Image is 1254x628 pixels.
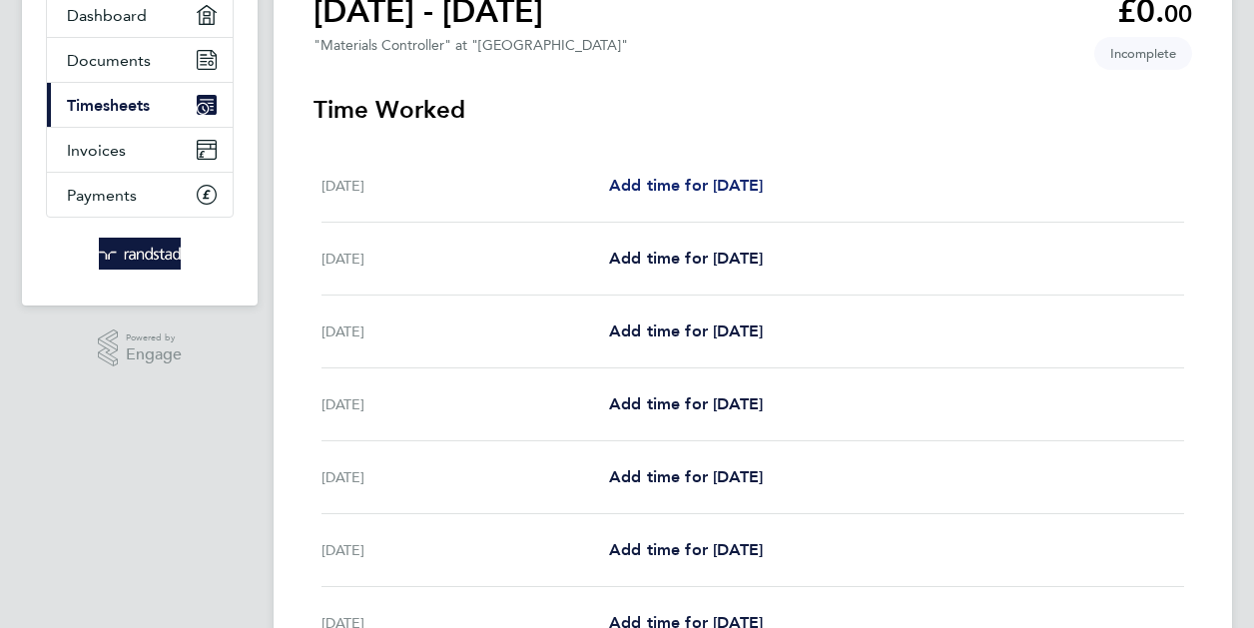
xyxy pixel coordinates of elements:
a: Timesheets [47,83,233,127]
span: Invoices [67,141,126,160]
div: [DATE] [321,538,609,562]
span: Documents [67,51,151,70]
span: Engage [126,346,182,363]
span: Add time for [DATE] [609,321,763,340]
span: This timesheet is Incomplete. [1094,37,1192,70]
span: Add time for [DATE] [609,540,763,559]
span: Dashboard [67,6,147,25]
div: "Materials Controller" at "[GEOGRAPHIC_DATA]" [313,37,628,54]
a: Add time for [DATE] [609,319,763,343]
a: Add time for [DATE] [609,174,763,198]
a: Go to home page [46,238,234,270]
a: Add time for [DATE] [609,247,763,271]
div: [DATE] [321,465,609,489]
a: Add time for [DATE] [609,538,763,562]
div: [DATE] [321,247,609,271]
span: Powered by [126,329,182,346]
a: Powered byEngage [98,329,183,367]
span: Add time for [DATE] [609,176,763,195]
div: [DATE] [321,392,609,416]
img: randstad-logo-retina.png [99,238,182,270]
span: Timesheets [67,96,150,115]
a: Add time for [DATE] [609,392,763,416]
div: [DATE] [321,319,609,343]
a: Add time for [DATE] [609,465,763,489]
span: Payments [67,186,137,205]
div: [DATE] [321,174,609,198]
span: Add time for [DATE] [609,249,763,268]
span: Add time for [DATE] [609,467,763,486]
h3: Time Worked [313,94,1192,126]
a: Documents [47,38,233,82]
a: Invoices [47,128,233,172]
a: Payments [47,173,233,217]
span: Add time for [DATE] [609,394,763,413]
